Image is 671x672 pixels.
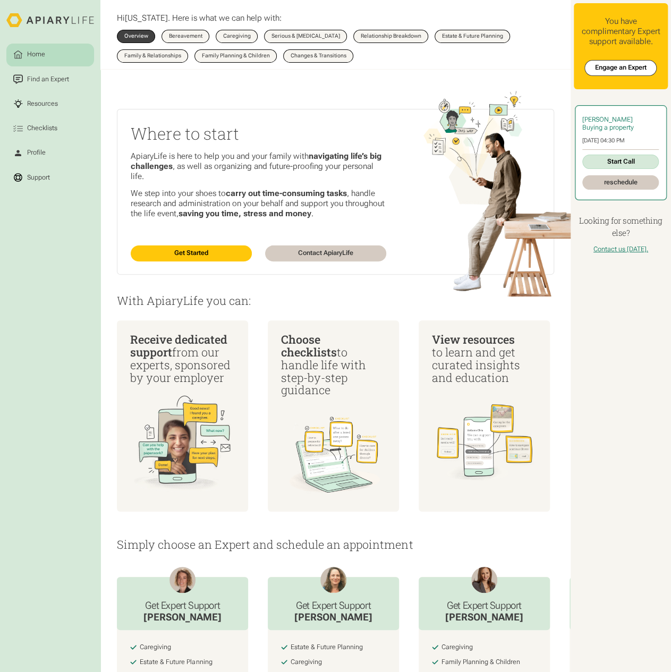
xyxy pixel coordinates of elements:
[582,155,659,169] a: Start Call
[117,538,554,551] p: Simply choose an Expert and schedule an appointment
[202,53,270,58] div: Family Planning & Children
[6,166,94,189] a: Support
[574,215,668,239] h4: Looking for something else?
[435,30,510,43] a: Estate & Future Planning
[131,151,381,171] strong: navigating life’s big challenges
[117,30,155,43] a: Overview
[117,320,248,512] a: Receive dedicated supportfrom our experts, sponsored by your employer
[281,333,386,396] div: to handle life with step-by-step guidance
[143,600,222,611] h3: Get Expert Support
[442,33,503,39] div: Estate & Future Planning
[281,331,337,360] span: Choose checklists
[26,124,59,133] div: Checklists
[26,74,71,84] div: Find an Expert
[593,245,648,253] a: Contact us [DATE].
[291,643,363,651] div: Estate & Future Planning
[131,189,386,219] p: We step into your shoes to , handle research and administration on your behalf and support you th...
[441,643,473,651] div: Caregiving
[6,68,94,91] a: Find an Expert
[419,320,550,512] a: View resources to learn and get curated insights and education
[582,124,634,131] span: Buying a property
[131,245,252,261] a: Get Started
[143,611,222,624] div: [PERSON_NAME]
[130,333,235,384] div: from our experts, sponsored by your employer
[580,16,661,47] div: You have complimentary Expert support available.
[6,44,94,66] a: Home
[445,600,523,611] h3: Get Expert Support
[130,331,227,360] span: Receive dedicated support
[140,643,171,651] div: Caregiving
[26,148,47,158] div: Profile
[117,13,282,23] p: Hi . Here is what we can help with:
[268,320,399,512] a: Choose checkliststo handle life with step-by-step guidance
[264,30,347,43] a: Serious & [MEDICAL_DATA]
[6,92,94,115] a: Resources
[223,33,251,39] div: Caregiving
[291,53,346,58] div: Changes & Transitions
[131,151,386,182] p: ApiaryLife is here to help you and your family with , as well as organizing and future-proofing y...
[294,611,372,624] div: [PERSON_NAME]
[216,30,258,43] a: Caregiving
[169,33,202,39] div: Bereavement
[162,30,209,43] a: Bereavement
[26,50,47,59] div: Home
[6,141,94,164] a: Profile
[582,175,659,190] a: reschedule
[131,123,386,145] h2: Where to start
[361,33,421,39] div: Relationship Breakdown
[140,658,212,666] div: Estate & Future Planning
[125,13,168,23] span: [US_STATE]
[582,116,633,123] span: [PERSON_NAME]
[117,49,188,63] a: Family & Relationships
[291,658,322,666] div: Caregiving
[26,99,60,108] div: Resources
[6,117,94,140] a: Checklists
[294,600,372,611] h3: Get Expert Support
[445,611,523,624] div: [PERSON_NAME]
[26,173,52,182] div: Support
[283,49,353,63] a: Changes & Transitions
[124,53,181,58] div: Family & Relationships
[179,209,311,218] strong: saving you time, stress and money
[226,189,347,198] strong: carry out time-consuming tasks
[353,30,428,43] a: Relationship Breakdown
[117,294,554,307] p: With ApiaryLife you can:
[582,137,659,144] div: [DATE] 04:30 PM
[432,331,515,347] span: View resources
[265,245,386,261] a: Contact ApiaryLife
[271,33,340,39] div: Serious & [MEDICAL_DATA]
[441,658,520,666] div: Family Planning & Children
[584,60,657,76] a: Engage an Expert
[432,333,537,384] div: to learn and get curated insights and education
[194,49,277,63] a: Family Planning & Children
